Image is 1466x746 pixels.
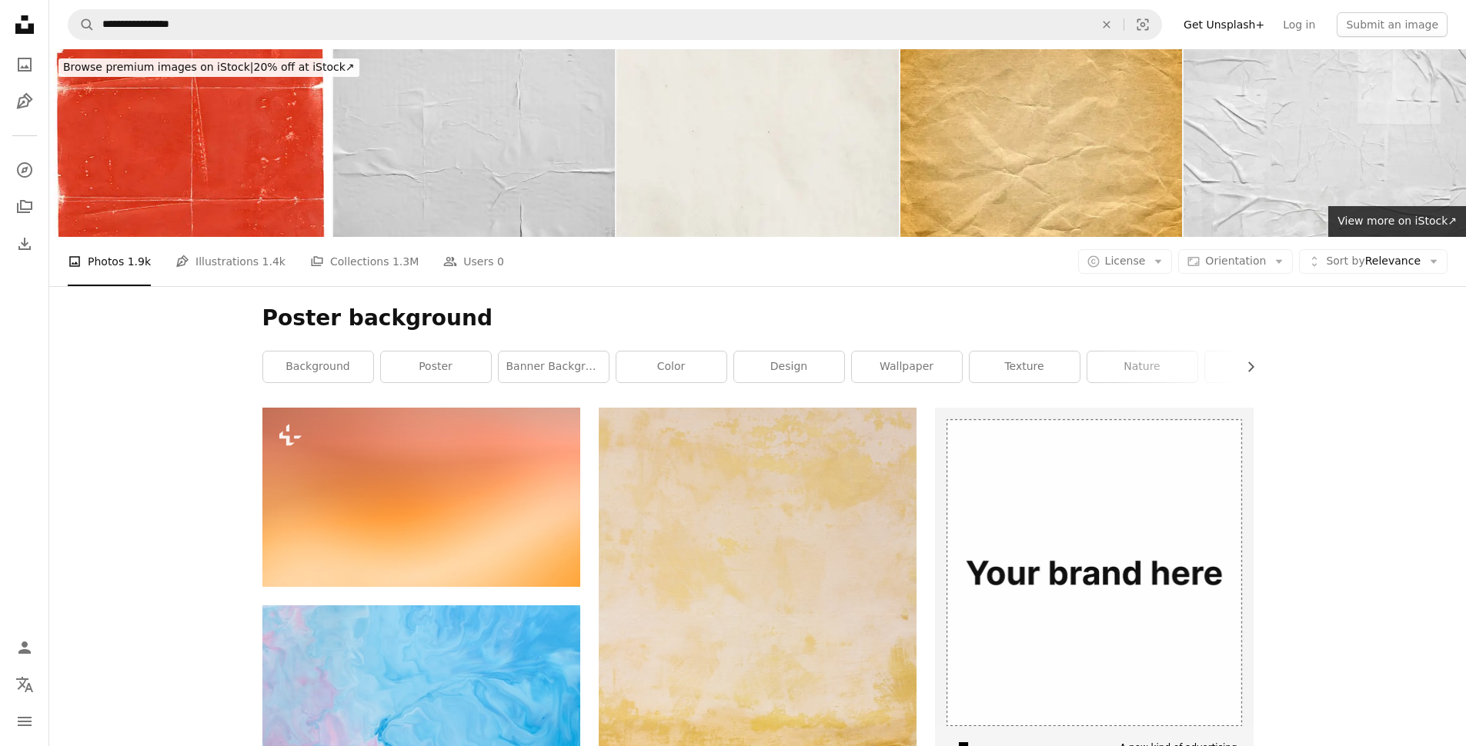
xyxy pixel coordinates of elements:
a: design [734,351,844,382]
a: Log in [1274,12,1324,37]
img: Burnt Paper Background [900,49,1183,237]
span: License [1105,255,1146,267]
a: Illustrations [9,86,40,117]
span: Relevance [1326,254,1421,269]
a: Browse premium images on iStock|20% off at iStock↗ [49,49,369,86]
button: Submit an image [1337,12,1448,37]
span: Browse premium images on iStock | [63,61,253,73]
img: Old paper background [616,49,899,237]
img: a blurry orange and yellow background with a white border [262,408,580,586]
a: Users 0 [443,237,504,286]
a: color [616,351,726,382]
a: Collections [9,191,40,222]
a: Photos [9,49,40,80]
button: scroll list to the right [1237,351,1254,382]
span: 1.3M [392,253,419,270]
span: 20% off at iStock ↗ [63,61,355,73]
span: View more on iStock ↗ [1337,215,1457,227]
button: Visual search [1124,10,1161,39]
span: Sort by [1326,255,1364,267]
img: file-1635990775102-c9800842e1cdimage [935,408,1253,725]
img: White wheat paste poster style texture background [333,49,616,237]
a: art [1205,351,1315,382]
h1: Poster background [262,305,1254,332]
a: flowers beside yellow wall [599,639,917,653]
a: texture [970,351,1080,382]
img: Blank white crumpled and creased paper poster texture [1184,49,1466,237]
a: a blurry orange and yellow background with a white border [262,490,580,504]
a: Download History [9,228,40,259]
span: 1.4k [262,253,286,270]
a: Get Unsplash+ [1174,12,1274,37]
a: background [263,351,373,382]
a: Explore [9,155,40,185]
button: Clear [1090,10,1124,39]
a: Log in / Sign up [9,632,40,663]
a: banner background [499,351,609,382]
button: Language [9,669,40,700]
a: wallpaper [852,351,962,382]
button: Orientation [1178,249,1293,274]
button: License [1078,249,1173,274]
span: Orientation [1205,255,1266,267]
a: Illustrations 1.4k [175,237,286,286]
img: Poster Paper Background [49,49,332,237]
button: Sort byRelevance [1299,249,1448,274]
a: poster [381,351,491,382]
a: nature [1087,351,1197,382]
button: Menu [9,706,40,737]
a: View more on iStock↗ [1328,206,1466,237]
form: Find visuals sitewide [68,9,1162,40]
button: Search Unsplash [68,10,95,39]
a: Collections 1.3M [310,237,419,286]
span: 0 [497,253,504,270]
